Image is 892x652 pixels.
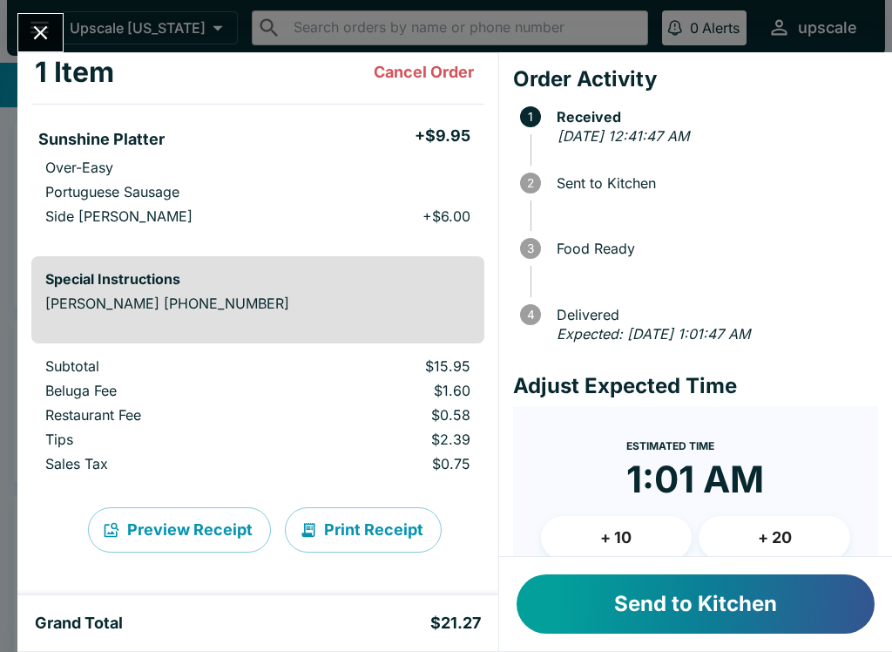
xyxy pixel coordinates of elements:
[548,109,878,125] span: Received
[303,406,470,424] p: $0.58
[18,14,63,51] button: Close
[528,110,533,124] text: 1
[303,455,470,472] p: $0.75
[527,241,534,255] text: 3
[45,431,275,448] p: Tips
[513,373,878,399] h4: Adjust Expected Time
[45,207,193,225] p: Side [PERSON_NAME]
[31,41,484,242] table: orders table
[415,126,470,146] h5: + $9.95
[557,127,689,145] em: [DATE] 12:41:47 AM
[35,55,114,90] h3: 1 Item
[285,507,442,553] button: Print Receipt
[527,176,534,190] text: 2
[303,357,470,375] p: $15.95
[526,308,534,322] text: 4
[699,516,850,560] button: + 20
[45,382,275,399] p: Beluga Fee
[541,516,693,560] button: + 10
[88,507,271,553] button: Preview Receipt
[626,439,714,452] span: Estimated Time
[626,457,764,502] time: 1:01 AM
[45,295,470,312] p: [PERSON_NAME] [PHONE_NUMBER]
[45,159,113,176] p: Over-Easy
[548,175,878,191] span: Sent to Kitchen
[38,129,165,150] h5: Sunshine Platter
[45,270,470,288] h6: Special Instructions
[31,357,484,479] table: orders table
[45,406,275,424] p: Restaurant Fee
[422,207,470,225] p: + $6.00
[45,183,179,200] p: Portuguese Sausage
[513,66,878,92] h4: Order Activity
[367,55,481,90] button: Cancel Order
[557,325,750,343] em: Expected: [DATE] 1:01:47 AM
[303,431,470,448] p: $2.39
[45,455,275,472] p: Sales Tax
[548,307,878,323] span: Delivered
[303,382,470,399] p: $1.60
[45,357,275,375] p: Subtotal
[517,574,875,634] button: Send to Kitchen
[430,613,481,634] h5: $21.27
[35,613,123,634] h5: Grand Total
[548,241,878,256] span: Food Ready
